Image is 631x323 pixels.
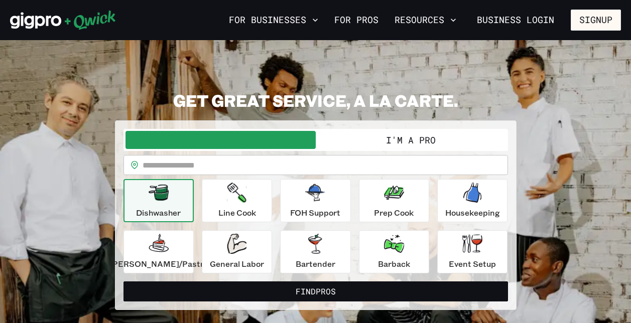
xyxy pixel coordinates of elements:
p: FOH Support [290,207,340,219]
button: For Businesses [225,12,322,29]
p: [PERSON_NAME]/Pastry [109,258,208,270]
p: Dishwasher [136,207,181,219]
button: Signup [571,10,621,31]
button: FindPros [123,281,508,301]
p: Barback [378,258,410,270]
a: For Pros [330,12,383,29]
button: I'm a Business [125,131,316,149]
button: Dishwasher [123,179,194,222]
button: [PERSON_NAME]/Pastry [123,230,194,273]
button: General Labor [202,230,272,273]
button: Line Cook [202,179,272,222]
button: Event Setup [437,230,508,273]
h2: GET GREAT SERVICE, A LA CARTE. [115,90,517,110]
p: Line Cook [218,207,256,219]
button: Housekeeping [437,179,508,222]
p: Bartender [296,258,335,270]
button: Barback [359,230,429,273]
button: FOH Support [280,179,350,222]
button: Bartender [280,230,350,273]
p: Event Setup [449,258,496,270]
button: Prep Cook [359,179,429,222]
a: Business Login [468,10,563,31]
p: General Labor [210,258,264,270]
button: Resources [391,12,460,29]
p: Housekeeping [445,207,500,219]
p: Prep Cook [374,207,414,219]
button: I'm a Pro [316,131,506,149]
